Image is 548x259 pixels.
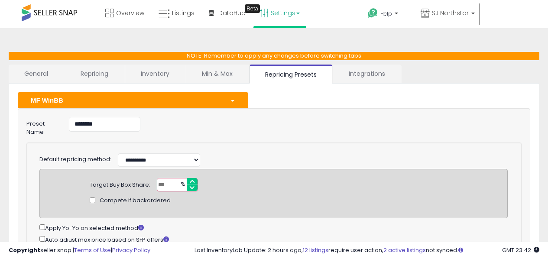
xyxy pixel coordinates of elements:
[9,246,40,254] strong: Copyright
[9,65,64,83] a: General
[380,10,392,17] span: Help
[186,65,248,83] a: Min & Max
[125,65,185,83] a: Inventory
[65,65,124,83] a: Repricing
[361,1,413,28] a: Help
[303,246,328,254] a: 12 listings
[172,9,195,17] span: Listings
[24,96,224,105] div: MF WinBB
[502,246,539,254] span: 2025-09-15 23:42 GMT
[100,197,171,205] span: Compete if backordered
[9,52,539,60] p: NOTE: Remember to apply any changes before switching tabs
[112,246,150,254] a: Privacy Policy
[74,246,111,254] a: Terms of Use
[18,92,248,108] button: MF WinBB
[39,155,111,164] label: Default repricing method:
[20,117,62,136] label: Preset Name
[218,9,246,17] span: DataHub
[367,8,378,19] i: Get Help
[383,246,426,254] a: 2 active listings
[195,246,539,255] div: Last InventoryLab Update: 2 hours ago, require user action, not synced.
[245,4,260,13] div: Tooltip anchor
[90,178,150,189] div: Target Buy Box Share:
[39,223,508,233] div: Apply Yo-Yo on selected method
[250,65,332,84] a: Repricing Presets
[9,246,150,255] div: seller snap | |
[333,65,401,83] a: Integrations
[458,247,463,253] i: Click here to read more about un-synced listings.
[39,234,508,244] div: Auto adjust max price based on SFP offers
[432,9,469,17] span: SJ Northstar
[116,9,144,17] span: Overview
[175,178,189,191] span: %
